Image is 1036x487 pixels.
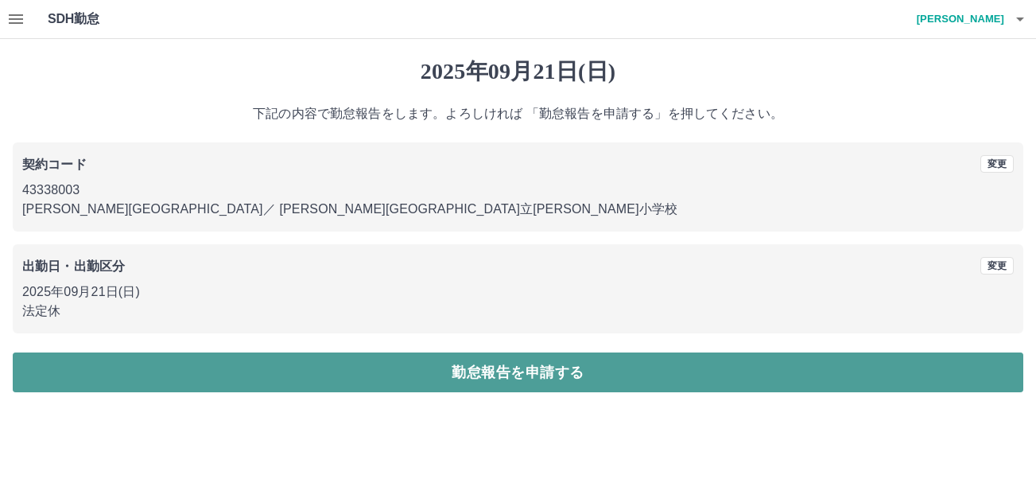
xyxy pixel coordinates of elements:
p: [PERSON_NAME][GEOGRAPHIC_DATA] ／ [PERSON_NAME][GEOGRAPHIC_DATA]立[PERSON_NAME]小学校 [22,200,1014,219]
b: 契約コード [22,158,87,171]
b: 出勤日・出勤区分 [22,259,125,273]
button: 変更 [980,257,1014,275]
p: 2025年09月21日(日) [22,282,1014,302]
button: 勤怠報告を申請する [13,353,1023,392]
p: 法定休 [22,302,1014,321]
h1: 2025年09月21日(日) [13,58,1023,85]
p: 下記の内容で勤怠報告をします。よろしければ 「勤怠報告を申請する」を押してください。 [13,104,1023,123]
button: 変更 [980,155,1014,173]
p: 43338003 [22,181,1014,200]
